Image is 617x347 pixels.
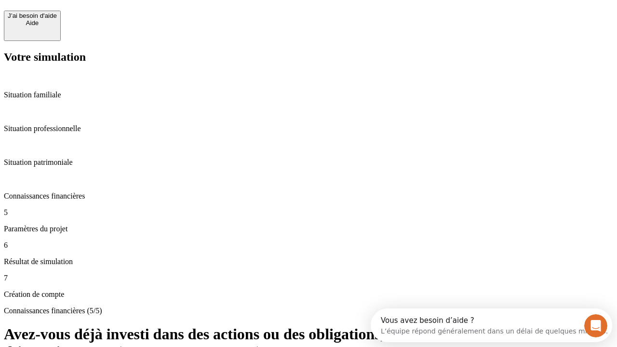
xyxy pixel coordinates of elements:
[4,208,613,217] p: 5
[8,19,57,27] div: Aide
[4,192,613,200] p: Connaissances financières
[4,4,266,30] div: Ouvrir le Messenger Intercom
[10,8,237,16] div: Vous avez besoin d’aide ?
[4,290,613,299] p: Création de compte
[8,12,57,19] div: J’ai besoin d'aide
[4,225,613,233] p: Paramètres du projet
[4,91,613,99] p: Situation familiale
[4,11,61,41] button: J’ai besoin d'aideAide
[4,158,613,167] p: Situation patrimoniale
[4,257,613,266] p: Résultat de simulation
[371,308,612,342] iframe: Intercom live chat discovery launcher
[584,314,607,337] iframe: Intercom live chat
[4,241,613,250] p: 6
[10,16,237,26] div: L’équipe répond généralement dans un délai de quelques minutes.
[4,51,613,64] h2: Votre simulation
[4,124,613,133] p: Situation professionnelle
[4,307,613,315] p: Connaissances financières (5/5)
[4,274,613,282] p: 7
